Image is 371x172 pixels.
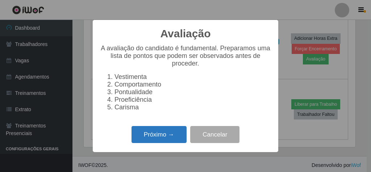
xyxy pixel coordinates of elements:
p: A avaliação do candidato é fundamental. Preparamos uma lista de pontos que podem ser observados a... [100,45,271,67]
li: Pontualidade [114,88,271,96]
li: Vestimenta [114,73,271,81]
h2: Avaliação [161,27,211,40]
li: Carisma [114,104,271,111]
button: Cancelar [190,126,239,143]
li: Comportamento [114,81,271,88]
li: Proeficiência [114,96,271,104]
button: Próximo → [132,126,187,143]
